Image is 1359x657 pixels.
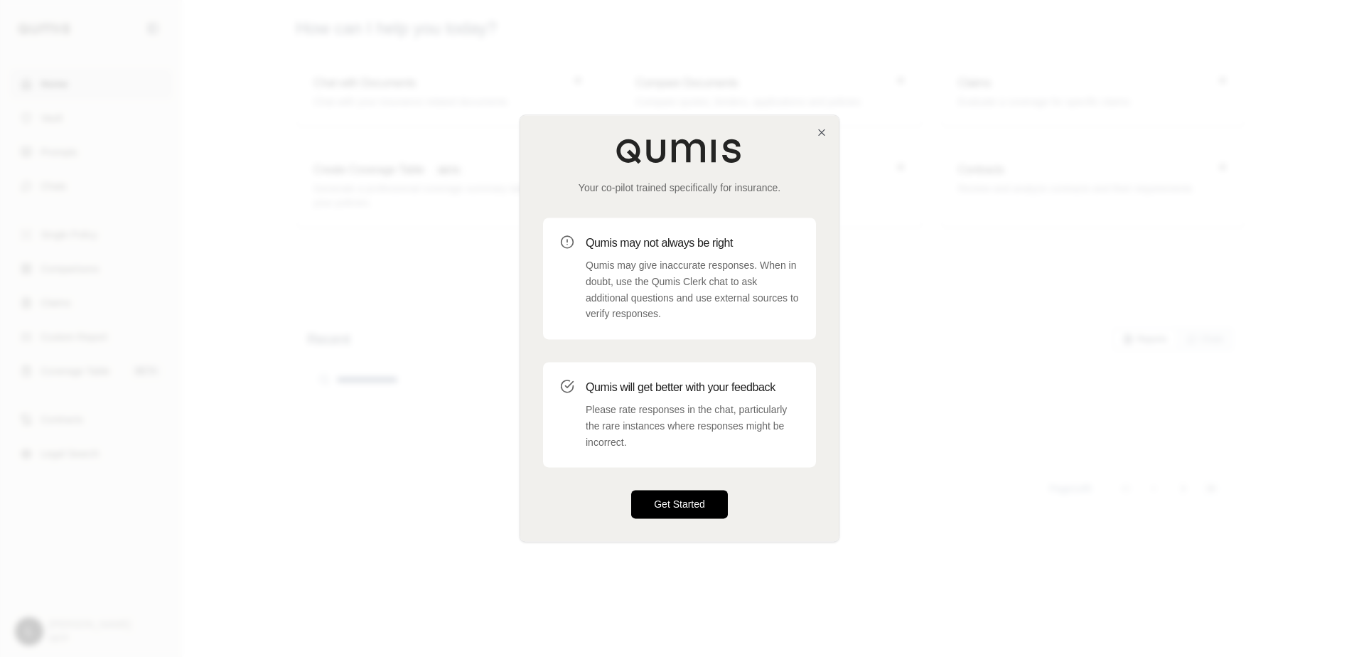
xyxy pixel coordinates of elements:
[586,235,799,252] h3: Qumis may not always be right
[586,257,799,322] p: Qumis may give inaccurate responses. When in doubt, use the Qumis Clerk chat to ask additional qu...
[586,402,799,450] p: Please rate responses in the chat, particularly the rare instances where responses might be incor...
[631,491,728,519] button: Get Started
[616,138,743,164] img: Qumis Logo
[543,181,816,195] p: Your co-pilot trained specifically for insurance.
[586,379,799,396] h3: Qumis will get better with your feedback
